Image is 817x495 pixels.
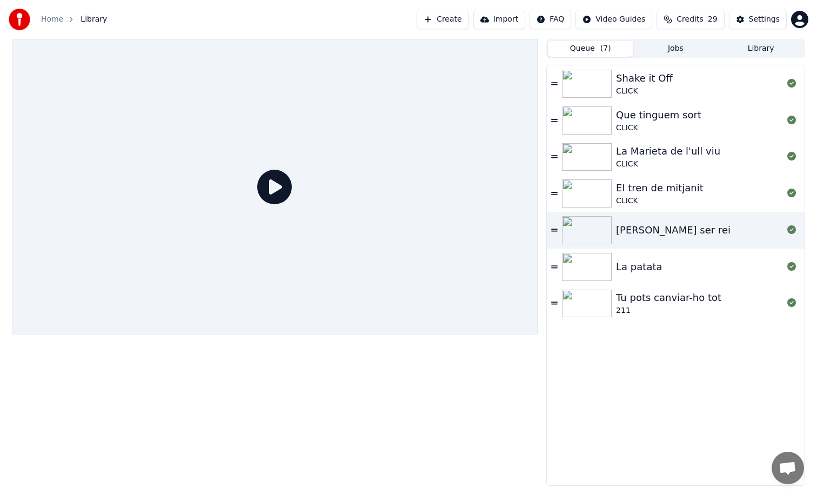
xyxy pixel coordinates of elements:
button: Import [473,10,525,29]
div: Que tinguem sort [616,108,701,123]
span: Library [81,14,107,25]
button: Create [417,10,469,29]
div: [PERSON_NAME] ser rei [616,223,731,238]
button: FAQ [530,10,571,29]
div: La Marieta de l'ull viu [616,144,720,159]
div: CLICK [616,159,720,170]
button: Settings [729,10,787,29]
button: Queue [548,41,633,57]
button: Jobs [633,41,719,57]
button: Credits29 [657,10,724,29]
div: 211 [616,305,721,316]
button: Library [718,41,803,57]
div: La patata [616,259,662,275]
span: Credits [677,14,703,25]
span: 29 [708,14,718,25]
button: Video Guides [575,10,652,29]
div: Settings [749,14,780,25]
a: Home [41,14,63,25]
span: ( 7 ) [600,43,611,54]
div: Open chat [772,452,804,484]
div: Shake it Off [616,71,673,86]
img: youka [9,9,30,30]
div: CLICK [616,196,704,206]
nav: breadcrumb [41,14,107,25]
div: CLICK [616,86,673,97]
div: El tren de mitjanit [616,180,704,196]
div: CLICK [616,123,701,133]
div: Tu pots canviar-ho tot [616,290,721,305]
